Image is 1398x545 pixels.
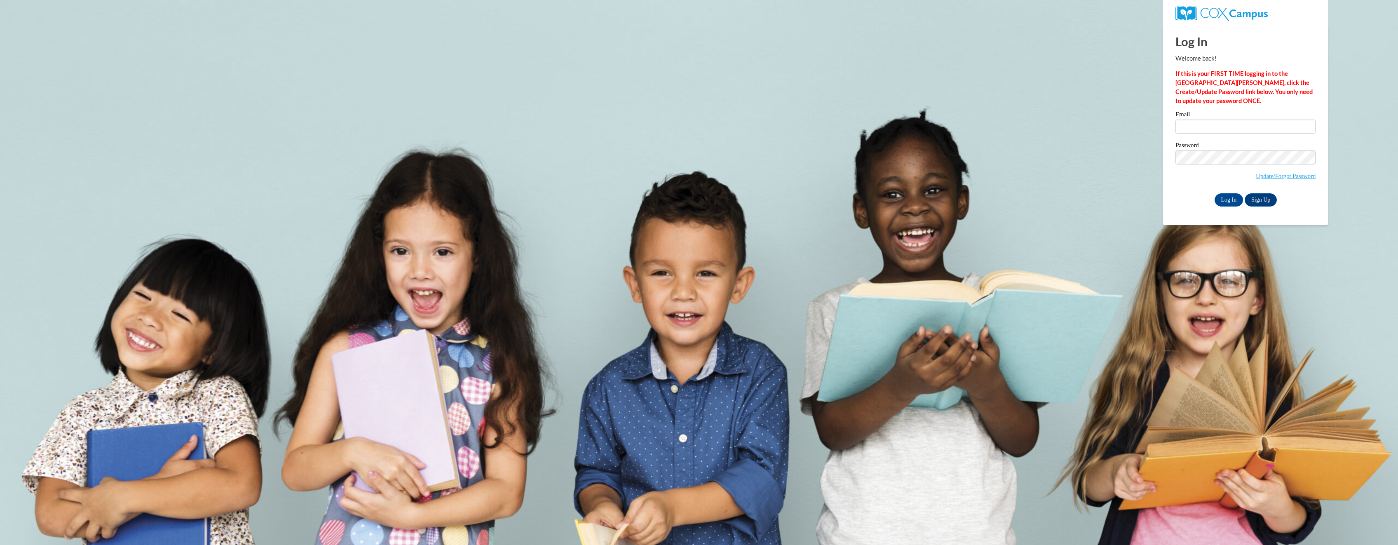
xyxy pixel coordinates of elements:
[1175,70,1313,104] strong: If this is your FIRST TIME logging in to the [GEOGRAPHIC_DATA][PERSON_NAME], click the Create/Upd...
[1175,9,1267,16] a: COX Campus
[1175,142,1316,150] label: Password
[1175,54,1316,63] p: Welcome back!
[1175,111,1316,120] label: Email
[1175,6,1267,21] img: COX Campus
[1215,193,1243,207] input: Log In
[1175,33,1316,50] h1: Log In
[1256,173,1316,179] a: Update/Forgot Password
[1245,193,1277,207] a: Sign Up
